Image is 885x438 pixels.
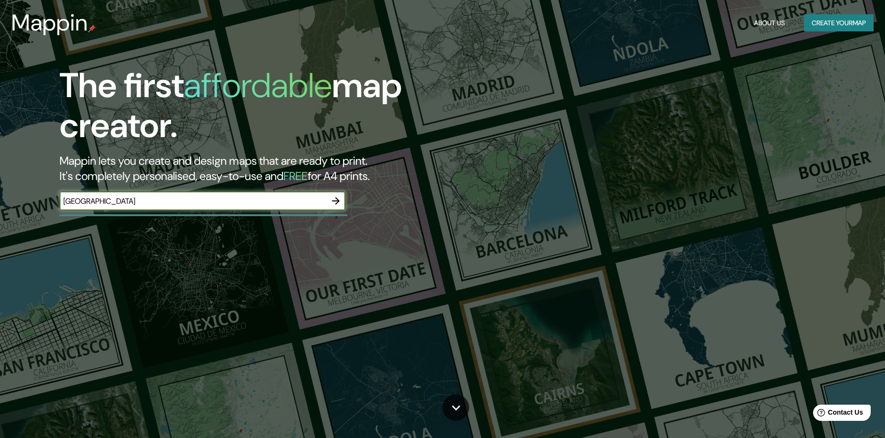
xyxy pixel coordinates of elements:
h5: FREE [283,169,308,183]
input: Choose your favourite place [60,196,326,207]
h3: Mappin [11,10,88,36]
button: Create yourmap [804,14,874,32]
iframe: Help widget launcher [800,401,875,428]
h1: affordable [184,63,332,108]
h1: The first map creator. [60,66,502,153]
img: mappin-pin [88,25,96,32]
button: About Us [750,14,789,32]
h2: Mappin lets you create and design maps that are ready to print. It's completely personalised, eas... [60,153,502,184]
